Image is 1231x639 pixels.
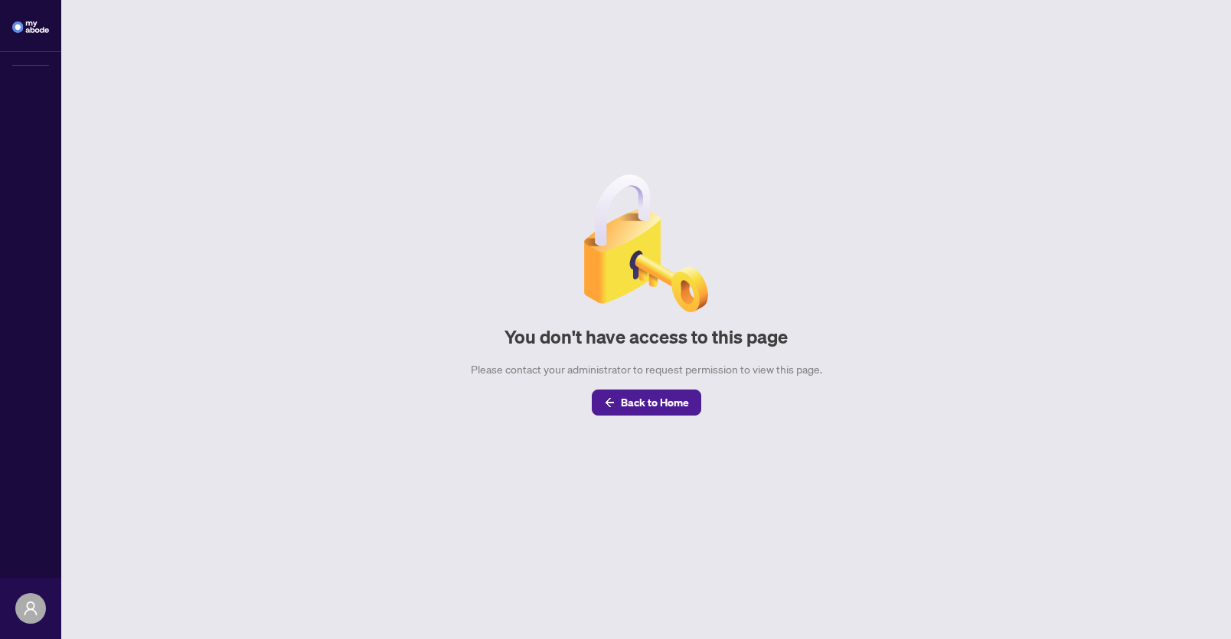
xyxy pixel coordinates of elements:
[12,21,49,33] img: logo
[621,390,689,415] span: Back to Home
[504,324,788,349] h2: You don't have access to this page
[23,601,38,616] span: user
[471,361,822,378] div: Please contact your administrator to request permission to view this page.
[577,174,715,312] img: Null State Icon
[592,390,701,416] button: Back to Home
[604,397,615,408] span: arrow-left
